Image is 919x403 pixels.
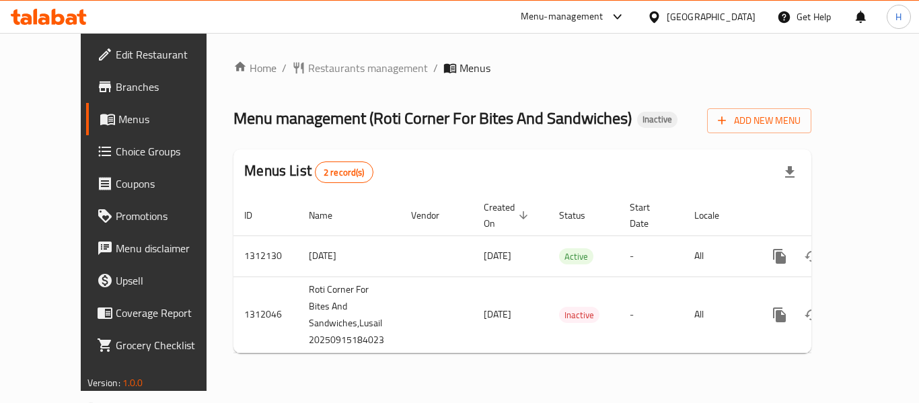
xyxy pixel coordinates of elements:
[292,60,428,76] a: Restaurants management
[244,207,270,223] span: ID
[282,60,287,76] li: /
[116,337,223,353] span: Grocery Checklist
[86,71,234,103] a: Branches
[315,161,373,183] div: Total records count
[796,299,828,331] button: Change Status
[87,374,120,392] span: Version:
[559,307,599,323] span: Inactive
[694,207,737,223] span: Locale
[116,176,223,192] span: Coupons
[233,60,277,76] a: Home
[559,248,593,264] div: Active
[233,277,298,353] td: 1312046
[86,135,234,168] a: Choice Groups
[86,329,234,361] a: Grocery Checklist
[86,168,234,200] a: Coupons
[116,272,223,289] span: Upsell
[116,143,223,159] span: Choice Groups
[308,60,428,76] span: Restaurants management
[774,156,806,188] div: Export file
[521,9,603,25] div: Menu-management
[316,166,373,179] span: 2 record(s)
[411,207,457,223] span: Vendor
[707,108,811,133] button: Add New Menu
[764,240,796,272] button: more
[559,207,603,223] span: Status
[484,305,511,323] span: [DATE]
[233,103,632,133] span: Menu management ( Roti Corner For Bites And Sandwiches )
[895,9,902,24] span: H
[484,199,532,231] span: Created On
[116,79,223,95] span: Branches
[637,112,677,128] div: Inactive
[753,195,904,236] th: Actions
[433,60,438,76] li: /
[459,60,490,76] span: Menus
[86,38,234,71] a: Edit Restaurant
[116,46,223,63] span: Edit Restaurant
[86,200,234,232] a: Promotions
[86,232,234,264] a: Menu disclaimer
[630,199,667,231] span: Start Date
[637,114,677,125] span: Inactive
[667,9,756,24] div: [GEOGRAPHIC_DATA]
[122,374,143,392] span: 1.0.0
[116,208,223,224] span: Promotions
[619,277,684,353] td: -
[619,235,684,277] td: -
[559,307,599,323] div: Inactive
[233,195,904,353] table: enhanced table
[684,235,753,277] td: All
[298,235,400,277] td: [DATE]
[718,112,801,129] span: Add New Menu
[684,277,753,353] td: All
[86,264,234,297] a: Upsell
[309,207,350,223] span: Name
[116,240,223,256] span: Menu disclaimer
[484,247,511,264] span: [DATE]
[116,305,223,321] span: Coverage Report
[796,240,828,272] button: Change Status
[118,111,223,127] span: Menus
[233,235,298,277] td: 1312130
[244,161,373,183] h2: Menus List
[86,297,234,329] a: Coverage Report
[559,249,593,264] span: Active
[298,277,400,353] td: Roti Corner For Bites And Sandwiches,Lusail 20250915184023
[86,103,234,135] a: Menus
[233,60,811,76] nav: breadcrumb
[764,299,796,331] button: more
